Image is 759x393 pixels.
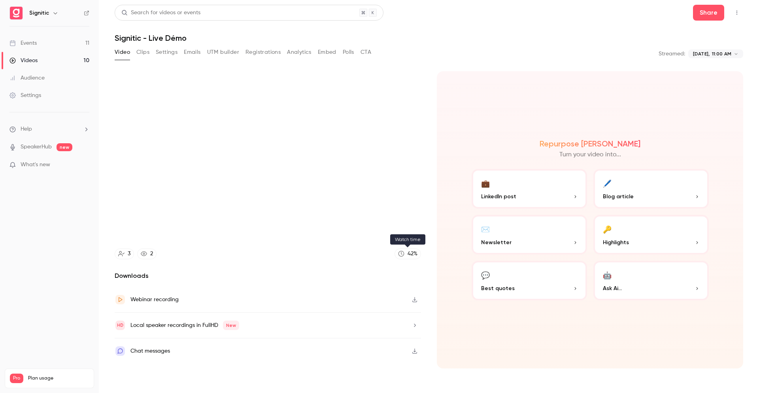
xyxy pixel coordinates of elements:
[184,46,200,59] button: Emails
[115,271,421,281] h2: Downloads
[603,284,622,292] span: Ask Ai...
[395,249,421,259] a: 42%
[603,192,634,201] span: Blog article
[472,215,587,254] button: ✉️Newsletter
[156,46,177,59] button: Settings
[693,5,724,21] button: Share
[361,46,371,59] button: CTA
[603,238,629,247] span: Highlights
[540,139,640,148] h2: Repurpose [PERSON_NAME]
[408,250,417,258] div: 42 %
[472,261,587,300] button: 💬Best quotes
[136,46,149,59] button: Clips
[137,249,157,259] a: 2
[731,6,743,19] button: Top Bar Actions
[223,321,239,330] span: New
[603,223,612,235] div: 🔑
[318,46,336,59] button: Embed
[29,9,49,17] h6: Signitic
[9,57,38,65] div: Videos
[21,161,50,169] span: What's new
[712,50,731,57] span: 11:00 AM
[481,223,490,235] div: ✉️
[207,46,239,59] button: UTM builder
[121,9,200,17] div: Search for videos or events
[21,143,52,151] a: SpeakerHub
[10,7,23,19] img: Signitic
[343,46,354,59] button: Polls
[481,284,515,292] span: Best quotes
[128,250,130,258] div: 3
[481,177,490,189] div: 💼
[115,33,743,43] h1: Signitic - Live Démo
[603,269,612,281] div: 🤖
[10,374,23,383] span: Pro
[659,50,685,58] p: Streamed:
[693,50,710,57] span: [DATE],
[9,125,89,133] li: help-dropdown-opener
[9,91,41,99] div: Settings
[287,46,312,59] button: Analytics
[481,269,490,281] div: 💬
[9,74,45,82] div: Audience
[481,238,512,247] span: Newsletter
[593,169,709,209] button: 🖊️Blog article
[80,161,89,169] iframe: Noticeable Trigger
[115,46,130,59] button: Video
[57,143,72,151] span: new
[481,192,516,201] span: LinkedIn post
[593,215,709,254] button: 🔑Highlights
[115,249,134,259] a: 3
[593,261,709,300] button: 🤖Ask Ai...
[9,39,37,47] div: Events
[130,321,239,330] div: Local speaker recordings in FullHD
[21,125,32,133] span: Help
[472,169,587,209] button: 💼LinkedIn post
[150,250,153,258] div: 2
[130,295,179,304] div: Webinar recording
[28,375,89,382] span: Plan usage
[559,150,621,159] p: Turn your video into...
[603,177,612,189] div: 🖊️
[130,346,170,356] div: Chat messages
[245,46,281,59] button: Registrations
